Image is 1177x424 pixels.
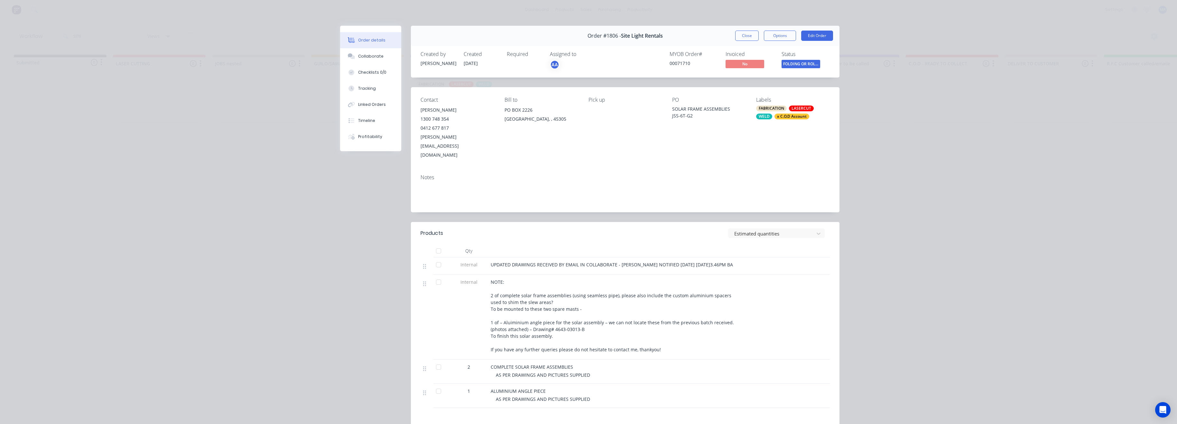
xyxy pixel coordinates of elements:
[421,133,494,160] div: [PERSON_NAME][EMAIL_ADDRESS][DOMAIN_NAME]
[421,60,456,67] div: [PERSON_NAME]
[421,97,494,103] div: Contact
[358,134,382,140] div: Profitability
[491,262,733,268] span: UPDATED DRAWINGS RECEIVED BY EMAIL IN COLLABORATE - [PERSON_NAME] NOTIFIED [DATE] [DATE]3.46PM BA
[491,279,735,353] span: NOTE: 2 of complete solar frame assemblies (using seamless pipe), please also include the custom ...
[496,372,590,378] span: AS PER DRAWINGS AND PICTURES SUPPLIED
[782,60,820,68] span: FOLDING OR ROLL...
[358,86,376,91] div: Tracking
[505,97,578,103] div: Bill to
[782,51,830,57] div: Status
[505,106,578,115] div: PO BOX 2226
[801,31,833,41] button: Edit Order
[421,229,443,237] div: Products
[464,60,478,66] span: [DATE]
[782,60,820,69] button: FOLDING OR ROLL...
[621,33,663,39] span: Site Light Rentals
[774,114,809,119] div: x C.O.D Account
[588,33,621,39] span: Order #1806 -
[421,174,830,180] div: Notes
[358,118,375,124] div: Timeline
[452,279,486,285] span: Internal
[726,51,774,57] div: Invoiced
[735,31,759,41] button: Close
[672,97,746,103] div: PO
[421,115,494,124] div: 1300 748 354
[670,51,718,57] div: MYOB Order #
[507,51,542,57] div: Required
[756,114,772,119] div: WELD
[358,102,386,107] div: Linked Orders
[756,97,830,103] div: Labels
[358,53,384,59] div: Collaborate
[670,60,718,67] div: 00071710
[789,106,814,111] div: LASERCUT
[756,106,787,111] div: FABRICATION
[491,364,573,370] span: COMPLETE SOLAR FRAME ASSEMBLIES
[1155,402,1171,418] div: Open Intercom Messenger
[505,115,578,124] div: [GEOGRAPHIC_DATA], , 45305
[421,124,494,133] div: 0412 677 817
[452,261,486,268] span: Internal
[550,51,614,57] div: Assigned to
[449,244,488,257] div: Qty
[505,106,578,126] div: PO BOX 2226[GEOGRAPHIC_DATA], , 45305
[588,97,662,103] div: Pick up
[340,64,401,80] button: Checklists 0/0
[726,60,764,68] span: No
[468,364,470,370] span: 2
[358,37,385,43] div: Order details
[550,60,560,69] button: AA
[468,388,470,394] span: 1
[464,51,499,57] div: Created
[421,51,456,57] div: Created by
[340,113,401,129] button: Timeline
[340,80,401,97] button: Tracking
[358,69,386,75] div: Checklists 0/0
[421,106,494,115] div: [PERSON_NAME]
[340,129,401,145] button: Profitability
[672,106,746,119] div: SOLAR FRAME ASSEMBLIES JSS-6T-G2
[340,97,401,113] button: Linked Orders
[421,106,494,160] div: [PERSON_NAME]1300 748 3540412 677 817[PERSON_NAME][EMAIL_ADDRESS][DOMAIN_NAME]
[340,48,401,64] button: Collaborate
[491,388,546,394] span: ALUMINIUM ANGLE PIECE
[764,31,796,41] button: Options
[496,396,590,402] span: AS PER DRAWINGS AND PICTURES SUPPLIED
[340,32,401,48] button: Order details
